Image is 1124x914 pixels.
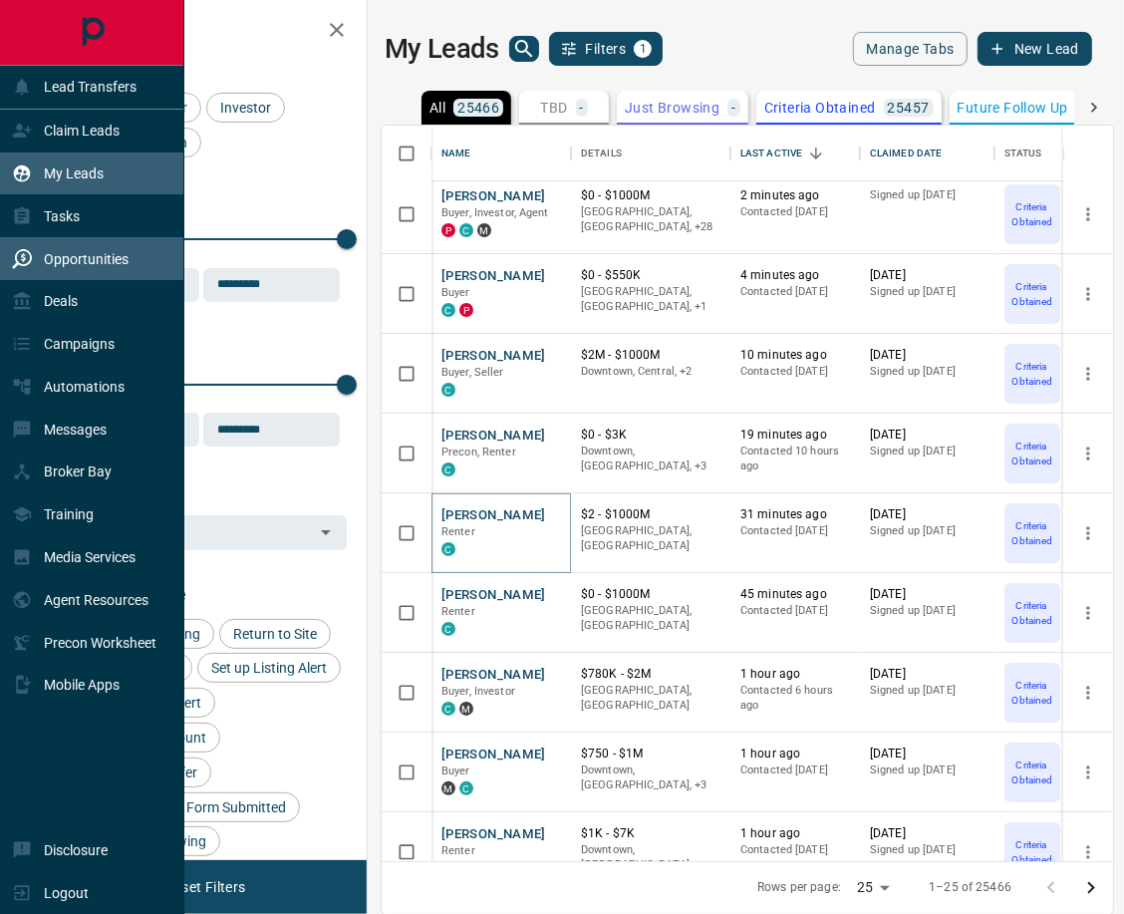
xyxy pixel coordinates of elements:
p: [DATE] [870,347,984,364]
p: Contacted [DATE] [740,842,850,858]
p: Future Follow Up [958,101,1068,115]
div: condos.ca [441,702,455,716]
p: $2M - $1000M [581,347,720,364]
p: Signed up [DATE] [870,683,984,699]
button: [PERSON_NAME] [441,666,546,685]
p: Just Browsing [625,101,719,115]
p: TBD [540,101,567,115]
p: Signed up [DATE] [870,364,984,380]
p: Contacted [DATE] [740,204,850,220]
button: [PERSON_NAME] [441,347,546,366]
button: more [1073,758,1103,787]
div: condos.ca [441,542,455,556]
p: 25466 [457,101,499,115]
p: 4 minutes ago [740,267,850,284]
p: $750 - $1M [581,746,720,762]
div: Set up Listing Alert [197,653,341,683]
span: Buyer, Investor [441,685,515,698]
p: 10 minutes ago [740,347,850,364]
p: North York, West End, Toronto [581,444,720,474]
p: Criteria Obtained [1006,758,1058,787]
p: Signed up [DATE] [870,444,984,459]
button: more [1073,837,1103,867]
button: more [1073,279,1103,309]
p: Toronto [581,284,720,315]
button: [PERSON_NAME] [441,267,546,286]
p: Contacted 10 hours ago [740,444,850,474]
p: $0 - $3K [581,427,720,444]
div: Return to Site [219,619,331,649]
button: more [1073,598,1103,628]
p: $1K - $7K [581,825,720,842]
p: $0 - $1000M [581,187,720,204]
div: Claimed Date [870,126,943,181]
p: Contacted 6 hours ago [740,683,850,714]
p: Signed up [DATE] [870,603,984,619]
div: mrloft.ca [459,702,473,716]
div: property.ca [441,223,455,237]
div: Details [581,126,622,181]
div: Name [431,126,571,181]
p: Criteria Obtained [1006,439,1058,468]
p: 19 minutes ago [740,427,850,444]
button: [PERSON_NAME] [441,746,546,764]
button: [PERSON_NAME] [441,506,546,525]
button: Filters1 [549,32,664,66]
button: Manage Tabs [853,32,967,66]
p: Criteria Obtained [1006,279,1058,309]
p: All [429,101,445,115]
span: Renter [441,844,475,857]
p: Signed up [DATE] [870,842,984,858]
div: condos.ca [441,383,455,397]
p: Downtown, [GEOGRAPHIC_DATA] [581,842,720,873]
button: New Lead [978,32,1092,66]
p: [DATE] [870,586,984,603]
div: Status [994,126,1074,181]
p: Signed up [DATE] [870,284,984,300]
p: [DATE] [870,267,984,284]
p: [DATE] [870,427,984,444]
div: Investor [206,93,285,123]
p: 25457 [888,101,930,115]
p: Rows per page: [757,879,841,896]
p: 1–25 of 25466 [929,879,1011,896]
button: [PERSON_NAME] [441,427,546,446]
p: East End, Etobicoke, Midtown, Midtown | Central, North York, North York, West End, West End, Toro... [581,204,720,235]
span: Buyer [441,764,470,777]
div: property.ca [459,303,473,317]
div: mrloft.ca [441,781,455,795]
button: more [1073,199,1103,229]
span: Buyer, Seller [441,366,504,379]
p: Criteria Obtained [1006,598,1058,628]
div: condos.ca [459,223,473,237]
p: 1 hour ago [740,825,850,842]
span: Return to Site [226,626,324,642]
p: $0 - $550K [581,267,720,284]
p: [GEOGRAPHIC_DATA], [GEOGRAPHIC_DATA] [581,523,720,554]
p: 2 minutes ago [740,187,850,204]
span: Buyer, Investor, Agent [441,206,549,219]
p: [DATE] [870,825,984,842]
p: [GEOGRAPHIC_DATA], [GEOGRAPHIC_DATA] [581,683,720,714]
div: Status [1004,126,1042,181]
button: more [1073,439,1103,468]
span: Investor [213,100,278,116]
button: more [1073,359,1103,389]
p: Criteria Obtained [1006,678,1058,708]
span: Renter [441,605,475,618]
p: [GEOGRAPHIC_DATA], [GEOGRAPHIC_DATA] [581,603,720,634]
p: Contacted [DATE] [740,603,850,619]
h1: My Leads [385,33,499,65]
p: [DATE] [870,506,984,523]
div: Claimed Date [860,126,994,181]
div: condos.ca [441,462,455,476]
p: Criteria Obtained [1006,518,1058,548]
button: [PERSON_NAME] [441,586,546,605]
button: [PERSON_NAME] [441,187,546,206]
p: 31 minutes ago [740,506,850,523]
p: 45 minutes ago [740,586,850,603]
p: $0 - $1000M [581,586,720,603]
p: - [580,101,584,115]
h2: Filters [64,20,347,44]
div: Last Active [730,126,860,181]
